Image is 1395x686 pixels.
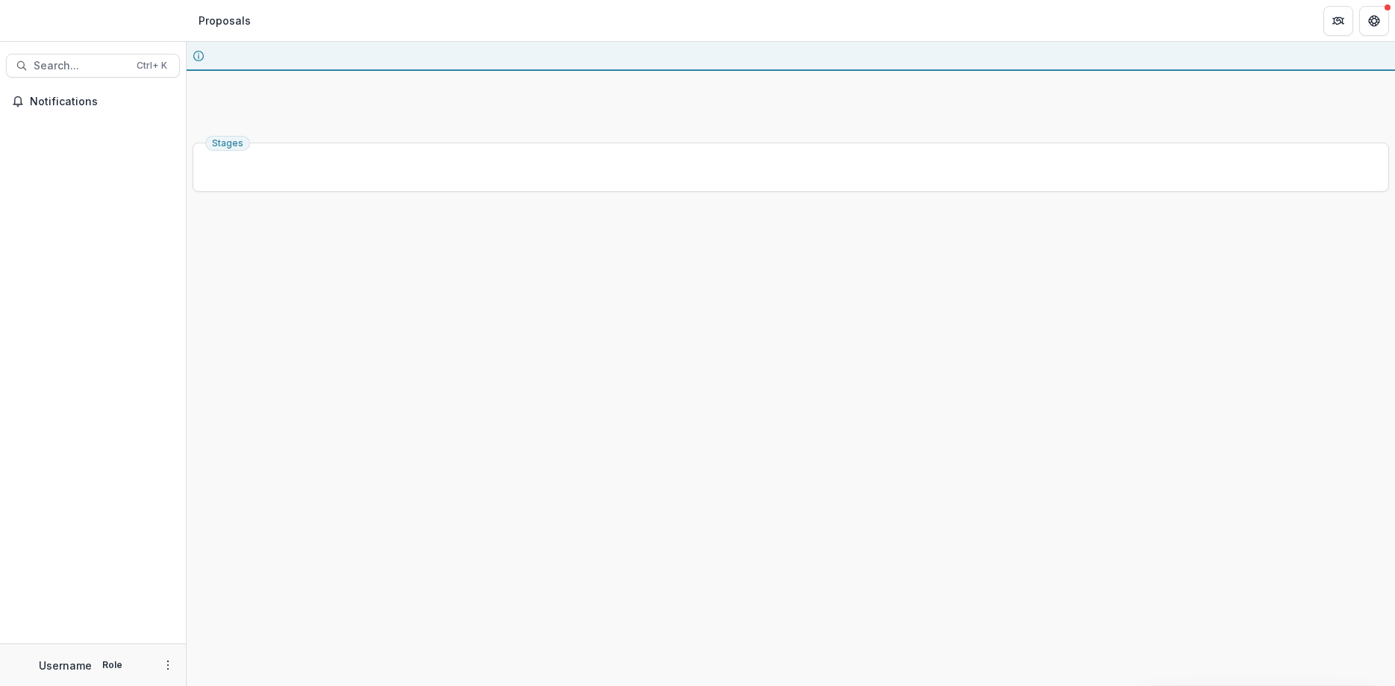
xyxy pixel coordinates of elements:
[34,60,128,72] span: Search...
[6,54,180,78] button: Search...
[212,138,243,149] span: Stages
[159,656,177,674] button: More
[30,96,174,108] span: Notifications
[1359,6,1389,36] button: Get Help
[6,90,180,113] button: Notifications
[199,13,251,28] div: Proposals
[134,57,170,74] div: Ctrl + K
[193,10,257,31] nav: breadcrumb
[98,658,127,672] p: Role
[39,658,92,673] p: Username
[1323,6,1353,36] button: Partners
